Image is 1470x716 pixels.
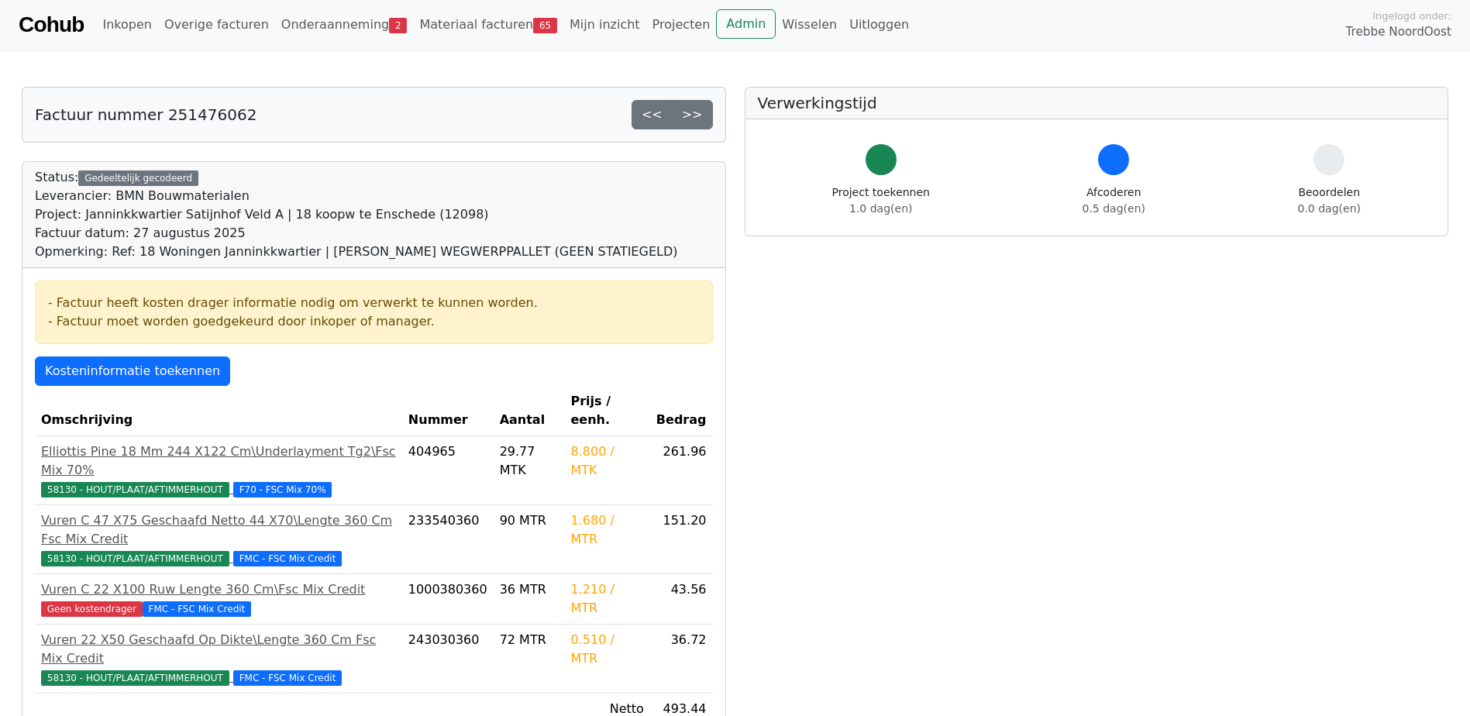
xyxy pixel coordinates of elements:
div: Project: Janninkkwartier Satijnhof Veld A | 18 koopw te Enschede (12098) [35,205,677,224]
th: Nummer [402,386,494,436]
span: 0.5 dag(en) [1083,202,1145,215]
div: 0.510 / MTR [571,631,644,668]
h5: Factuur nummer 251476062 [35,105,256,124]
td: 243030360 [402,625,494,694]
div: - Factuur moet worden goedgekeurd door inkoper of manager. [48,312,700,331]
div: Vuren C 22 X100 Ruw Lengte 360 Cm\Fsc Mix Credit [41,580,396,599]
div: 90 MTR [500,511,559,530]
span: 65 [533,18,557,33]
a: Overige facturen [158,9,275,40]
div: 1.210 / MTR [571,580,644,618]
span: FMC - FSC Mix Credit [233,551,342,566]
a: Vuren 22 X50 Geschaafd Op Dikte\Lengte 360 Cm Fsc Mix Credit58130 - HOUT/PLAAT/AFTIMMERHOUT FMC -... [41,631,396,687]
th: Prijs / eenh. [565,386,650,436]
span: 58130 - HOUT/PLAAT/AFTIMMERHOUT [41,551,229,566]
span: F70 - FSC Mix 70% [233,482,332,497]
span: FMC - FSC Mix Credit [143,601,251,617]
div: Elliottis Pine 18 Mm 244 X122 Cm\Underlayment Tg2\Fsc Mix 70% [41,442,396,480]
div: Beoordelen [1298,184,1361,217]
a: Inkopen [96,9,157,40]
th: Bedrag [650,386,713,436]
td: 1000380360 [402,574,494,625]
a: Wisselen [776,9,843,40]
th: Omschrijving [35,386,402,436]
a: Vuren C 22 X100 Ruw Lengte 360 Cm\Fsc Mix CreditGeen kostendragerFMC - FSC Mix Credit [41,580,396,618]
span: 0.0 dag(en) [1298,202,1361,215]
td: 261.96 [650,436,713,505]
a: << [632,100,673,129]
span: 58130 - HOUT/PLAAT/AFTIMMERHOUT [41,482,229,497]
td: 43.56 [650,574,713,625]
a: Mijn inzicht [563,9,646,40]
div: Afcoderen [1083,184,1145,217]
div: Leverancier: BMN Bouwmaterialen [35,187,677,205]
a: Materiaal facturen65 [413,9,563,40]
span: FMC - FSC Mix Credit [233,670,342,686]
a: Admin [716,9,776,39]
div: 1.680 / MTR [571,511,644,549]
a: Elliottis Pine 18 Mm 244 X122 Cm\Underlayment Tg2\Fsc Mix 70%58130 - HOUT/PLAAT/AFTIMMERHOUT F70 ... [41,442,396,498]
td: 151.20 [650,505,713,574]
div: Vuren 22 X50 Geschaafd Op Dikte\Lengte 360 Cm Fsc Mix Credit [41,631,396,668]
div: - Factuur heeft kosten drager informatie nodig om verwerkt te kunnen worden. [48,294,700,312]
span: Trebbe NoordOost [1346,23,1451,41]
a: Cohub [19,6,84,43]
span: Geen kostendrager [41,601,143,617]
div: 36 MTR [500,580,559,599]
div: 8.800 / MTK [571,442,644,480]
div: 72 MTR [500,631,559,649]
a: Projecten [646,9,717,40]
span: 2 [389,18,407,33]
span: 1.0 dag(en) [849,202,912,215]
td: 404965 [402,436,494,505]
a: >> [672,100,713,129]
div: Gedeeltelijk gecodeerd [78,170,198,186]
a: Kosteninformatie toekennen [35,356,230,386]
td: 233540360 [402,505,494,574]
a: Uitloggen [843,9,915,40]
span: 58130 - HOUT/PLAAT/AFTIMMERHOUT [41,670,229,686]
a: Onderaanneming2 [275,9,414,40]
div: Project toekennen [832,184,930,217]
div: Status: [35,168,677,261]
a: Vuren C 47 X75 Geschaafd Netto 44 X70\Lengte 360 Cm Fsc Mix Credit58130 - HOUT/PLAAT/AFTIMMERHOUT... [41,511,396,567]
div: Opmerking: Ref: 18 Woningen Janninkkwartier | [PERSON_NAME] WEGWERPPALLET (GEEN STATIEGELD) [35,243,677,261]
div: Vuren C 47 X75 Geschaafd Netto 44 X70\Lengte 360 Cm Fsc Mix Credit [41,511,396,549]
div: Factuur datum: 27 augustus 2025 [35,224,677,243]
div: 29.77 MTK [500,442,559,480]
h5: Verwerkingstijd [758,94,1436,112]
span: Ingelogd onder: [1372,9,1451,23]
th: Aantal [494,386,565,436]
td: 36.72 [650,625,713,694]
